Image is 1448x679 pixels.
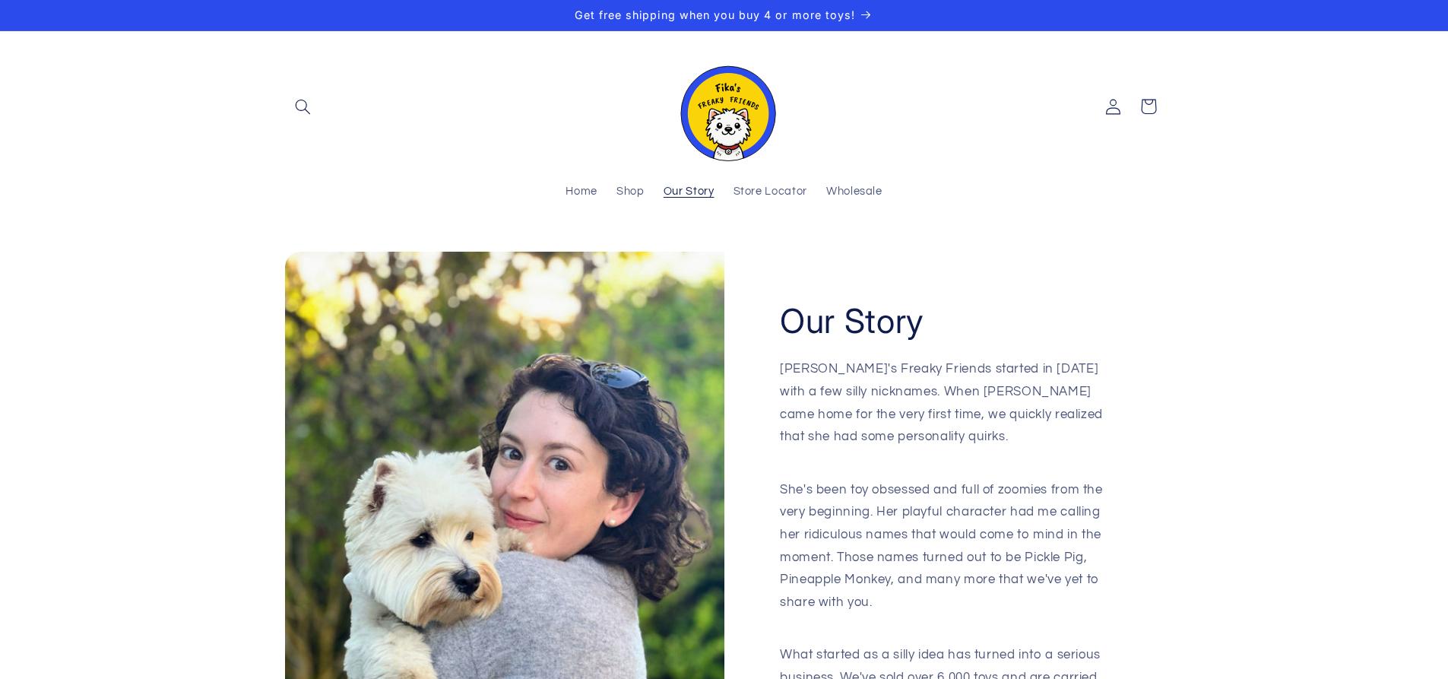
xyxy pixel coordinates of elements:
[575,8,855,21] span: Get free shipping when you buy 4 or more toys!
[566,185,597,199] span: Home
[724,176,816,209] a: Store Locator
[671,52,778,161] img: Fika's Freaky Friends
[665,46,784,167] a: Fika's Freaky Friends
[556,176,607,209] a: Home
[607,176,654,209] a: Shop
[616,185,645,199] span: Shop
[664,185,714,199] span: Our Story
[816,176,892,209] a: Wholesale
[654,176,724,209] a: Our Story
[780,358,1107,471] p: [PERSON_NAME]'s Freaky Friends started in [DATE] with a few silly nicknames. When [PERSON_NAME] c...
[285,89,320,124] summary: Search
[780,300,924,343] h2: Our Story
[734,185,807,199] span: Store Locator
[826,185,882,199] span: Wholesale
[780,479,1107,636] p: She's been toy obsessed and full of zoomies from the very beginning. Her playful character had me...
